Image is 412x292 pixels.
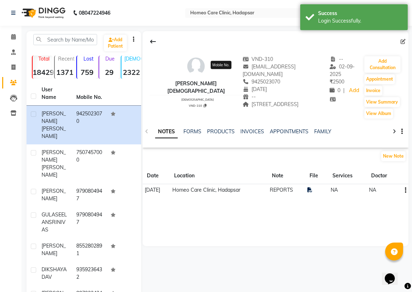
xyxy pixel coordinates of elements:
strong: 2322 [121,68,142,77]
th: User Name [37,82,72,106]
span: NA [331,187,338,193]
span: SRINIVAS [42,219,66,233]
strong: 1371 [55,68,75,77]
img: avatar [185,56,207,77]
a: NOTES [155,125,178,138]
b: 08047224946 [79,3,110,23]
td: 9790804947 [72,183,107,207]
th: Note [268,168,305,184]
a: PRODUCTS [207,128,235,135]
span: 9425023070 [243,78,281,85]
th: Doctor [367,168,399,184]
td: 8552802891 [72,238,107,262]
th: File [305,168,329,184]
img: logo [18,3,67,23]
a: INVOICES [240,128,264,135]
div: [PERSON_NAME][DEMOGRAPHIC_DATA] [150,80,243,95]
p: [DEMOGRAPHIC_DATA] [124,56,142,62]
span: DIKSHA [42,266,60,273]
span: [PERSON_NAME] [42,149,66,163]
span: VND-310 [243,56,273,62]
p: Recent [58,56,75,62]
p: Total [35,56,53,62]
a: Add Patient [104,35,127,51]
a: APPOINTMENTS [270,128,308,135]
button: View Album [364,109,393,119]
span: [PERSON_NAME] [42,243,66,257]
div: Success [318,10,402,17]
span: [PERSON_NAME] [42,110,66,124]
span: [STREET_ADDRESS] [243,101,299,107]
span: GULASEELAN [42,211,67,225]
span: NA [369,187,376,193]
p: Due [101,56,119,62]
span: [DATE] [243,86,267,92]
th: Mobile No. [72,82,107,106]
a: Add [348,86,360,96]
span: 02-09-2025 [330,63,355,77]
span: [PERSON_NAME] [42,188,66,202]
span: | [343,87,345,94]
td: 9425023070 [72,106,107,144]
td: 9359236432 [72,262,107,285]
div: VND-310 [153,103,243,108]
button: New Note [381,151,406,161]
a: FAMILY [314,128,331,135]
span: [EMAIL_ADDRESS][DOMAIN_NAME] [243,63,296,77]
span: [PERSON_NAME] [42,164,66,178]
strong: 29 [99,68,119,77]
p: Lost [80,56,97,62]
td: 7507457000 [72,144,107,183]
th: Date [143,168,170,184]
button: Add Consultation [364,56,401,73]
a: FORMS [183,128,201,135]
strong: 18429 [33,68,53,77]
td: Homeo Care Clinic, Hadapsar [170,184,268,196]
span: [DEMOGRAPHIC_DATA] [181,98,214,101]
div: Back to Client [145,35,161,48]
span: -- [243,94,256,100]
input: Search by Name/Mobile/Email/Code [33,34,97,45]
button: Invoice [364,86,382,96]
span: [PERSON_NAME] [42,125,66,139]
span: 2500 [330,78,344,85]
div: Mobile No. [211,61,231,69]
button: Appointment [364,74,395,84]
span: -- [330,56,343,62]
th: Location [170,168,268,184]
span: 0 [330,87,340,94]
td: 9790804947 [72,207,107,238]
strong: 759 [77,68,97,77]
iframe: chat widget [382,263,405,285]
span: ₹ [330,78,333,85]
td: REPORTS [268,184,305,196]
button: View Summary [364,97,400,107]
th: Services [328,168,367,184]
span: [DATE] [145,187,160,193]
div: Login Successfully. [318,17,402,25]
